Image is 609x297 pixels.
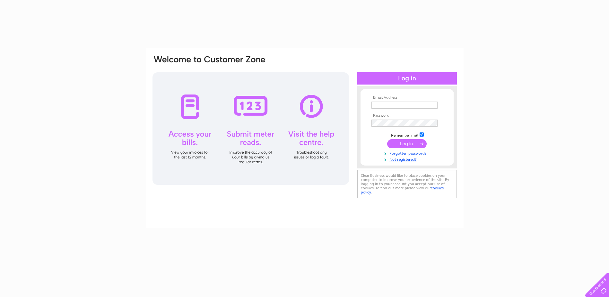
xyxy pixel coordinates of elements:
[371,150,444,156] a: Forgotten password?
[361,186,444,194] a: cookies policy
[371,156,444,162] a: Not registered?
[387,139,427,148] input: Submit
[370,95,444,100] th: Email Address:
[357,170,457,198] div: Clear Business would like to place cookies on your computer to improve your experience of the sit...
[370,113,444,118] th: Password:
[370,131,444,138] td: Remember me?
